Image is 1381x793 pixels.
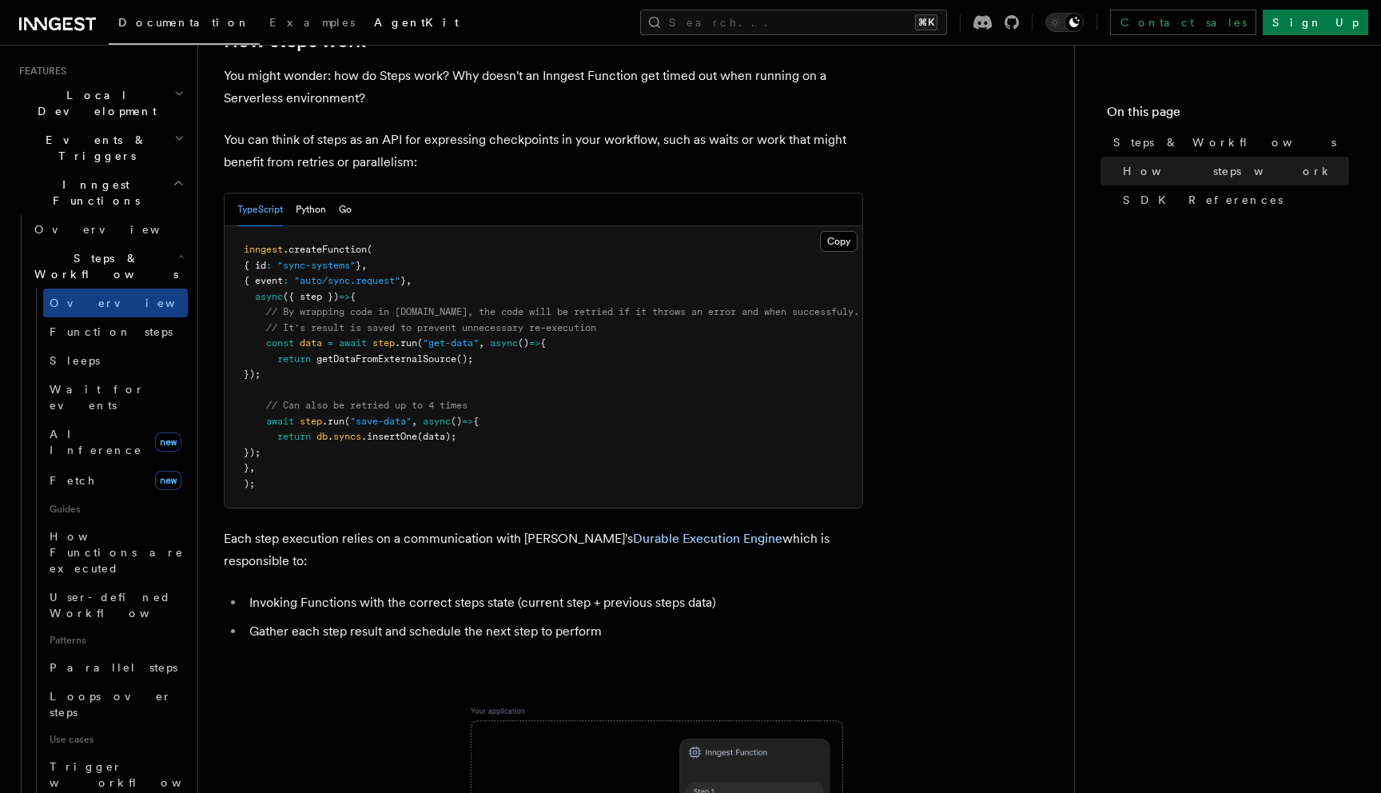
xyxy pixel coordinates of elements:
p: You can think of steps as an API for expressing checkpoints in your workflow, such as waits or wo... [224,129,863,173]
a: Loops over steps [43,682,188,727]
span: Local Development [13,87,174,119]
span: Overview [50,297,214,309]
span: .run [395,337,417,349]
a: Sleeps [43,346,188,375]
button: Inngest Functions [13,170,188,215]
span: AI Inference [50,428,142,456]
a: Overview [28,215,188,244]
span: { id [244,260,266,271]
li: Gather each step result and schedule the next step to perform [245,620,863,643]
span: , [249,462,255,473]
span: Function steps [50,325,173,338]
span: { event [244,275,283,286]
button: Local Development [13,81,188,126]
span: Steps & Workflows [1113,134,1336,150]
span: { [473,416,479,427]
span: "sync-systems" [277,260,356,271]
a: Durable Execution Engine [633,531,782,546]
a: Fetchnew [43,464,188,496]
span: { [350,291,356,302]
span: Fetch [50,474,96,487]
span: // By wrapping code in [DOMAIN_NAME], the code will be retried if it throws an error and when suc... [266,306,859,317]
span: How Functions are executed [50,530,184,575]
button: Events & Triggers [13,126,188,170]
span: // It's result is saved to prevent unnecessary re-execution [266,322,596,333]
span: (data); [417,431,456,442]
span: } [400,275,406,286]
span: async [423,416,451,427]
span: new [155,432,181,452]
span: // Can also be retried up to 4 times [266,400,468,411]
span: .createFunction [283,244,367,255]
span: () [518,337,529,349]
button: Copy [820,231,858,252]
a: Function steps [43,317,188,346]
a: Examples [260,5,364,43]
span: const [266,337,294,349]
span: db [316,431,328,442]
span: (); [456,353,473,365]
span: AgentKit [374,16,459,29]
a: Documentation [109,5,260,45]
span: } [244,462,249,473]
button: Search...⌘K [640,10,947,35]
a: SDK References [1116,185,1349,214]
a: How steps work [1116,157,1349,185]
a: AgentKit [364,5,468,43]
a: User-defined Workflows [43,583,188,628]
a: Parallel steps [43,653,188,682]
span: async [255,291,283,302]
span: : [266,260,272,271]
span: async [490,337,518,349]
span: data [300,337,322,349]
button: Go [339,193,352,226]
button: Toggle dark mode [1045,13,1084,32]
span: Guides [43,496,188,522]
span: step [300,416,322,427]
span: ); [244,478,255,489]
span: , [412,416,417,427]
span: = [328,337,333,349]
span: Examples [269,16,355,29]
kbd: ⌘K [915,14,937,30]
span: Documentation [118,16,250,29]
span: User-defined Workflows [50,591,193,620]
span: getDataFromExternalSource [316,353,456,365]
span: syncs [333,431,361,442]
span: Features [13,65,66,78]
a: Sign Up [1263,10,1368,35]
span: return [277,353,311,365]
span: "auto/sync.request" [294,275,400,286]
span: .run [322,416,344,427]
span: new [155,471,181,490]
span: Use cases [43,727,188,752]
span: }); [244,369,261,380]
a: Wait for events [43,375,188,420]
span: Wait for events [50,383,145,412]
span: Inngest Functions [13,177,173,209]
span: , [406,275,412,286]
span: ({ step }) [283,291,339,302]
span: => [462,416,473,427]
span: } [356,260,361,271]
span: => [339,291,350,302]
span: How steps work [1123,163,1333,179]
span: SDK References [1123,192,1283,208]
span: ( [367,244,372,255]
span: Parallel steps [50,661,177,674]
span: await [339,337,367,349]
span: Steps & Workflows [28,250,178,282]
span: => [529,337,540,349]
span: await [266,416,294,427]
a: Contact sales [1110,10,1256,35]
span: }); [244,447,261,458]
a: Steps & Workflows [1107,128,1349,157]
span: , [361,260,367,271]
span: "save-data" [350,416,412,427]
a: How Functions are executed [43,522,188,583]
span: : [283,275,289,286]
span: Sleeps [50,354,100,367]
li: Invoking Functions with the correct steps state (current step + previous steps data) [245,592,863,614]
span: .insertOne [361,431,417,442]
span: inngest [244,244,283,255]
